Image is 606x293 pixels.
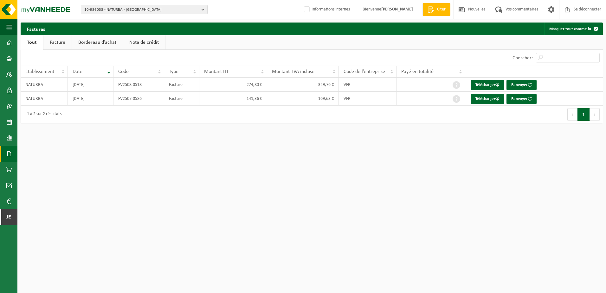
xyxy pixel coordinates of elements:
[43,35,72,50] a: Facture
[590,108,600,121] button: Prochain
[72,35,123,50] a: Bordereau d’achat
[506,80,537,90] button: Renvoyer
[471,80,504,90] a: Télécharger
[513,55,533,61] label: Chercher:
[113,92,164,106] td: FV2507-0586
[422,3,450,16] a: Citer
[549,27,591,31] font: Marquer tout comme lu
[123,35,165,50] a: Note de crédit
[21,35,43,50] a: Tout
[118,69,129,74] span: Code
[267,92,339,106] td: 169,63 €
[164,92,199,106] td: Facture
[24,109,61,120] div: 1 à 2 sur 2 résultats
[113,78,164,92] td: FV2508-0518
[471,94,504,104] a: Télécharger
[401,69,434,74] span: Payé en totalité
[339,92,396,106] td: VFR
[381,7,413,12] strong: [PERSON_NAME]
[339,78,396,92] td: VFR
[81,5,208,14] button: 10-986033 - NATURBA - [GEOGRAPHIC_DATA]
[577,108,590,121] button: 1
[475,83,495,87] font: Télécharger
[475,97,495,101] font: Télécharger
[21,92,68,106] td: NATURBA
[6,209,11,225] span: Je
[272,69,314,74] span: Montant TVA incluse
[544,23,602,35] button: Marquer tout comme lu
[169,69,178,74] span: Type
[164,78,199,92] td: Facture
[204,69,229,74] span: Montant HT
[567,108,577,121] button: Précédent
[84,5,199,15] span: 10-986033 - NATURBA - [GEOGRAPHIC_DATA]
[511,83,528,87] font: Renvoyer
[68,92,113,106] td: [DATE]
[363,7,413,12] font: Bienvenue
[344,69,385,74] span: Code de l’entreprise
[199,78,267,92] td: 274,80 €
[21,78,68,92] td: NATURBA
[73,69,82,74] span: Date
[303,5,350,14] label: Informations internes
[511,97,528,101] font: Renvoyer
[21,23,51,35] h2: Factures
[435,6,447,13] span: Citer
[506,94,537,104] button: Renvoyer
[199,92,267,106] td: 141,36 €
[267,78,339,92] td: 329,76 €
[25,69,54,74] span: Établissement
[68,78,113,92] td: [DATE]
